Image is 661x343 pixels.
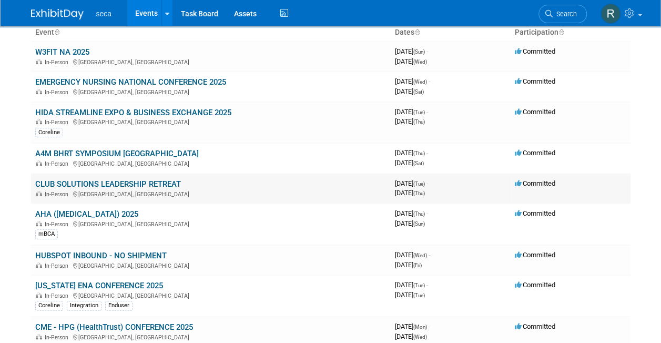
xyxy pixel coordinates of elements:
span: (Tue) [413,109,425,115]
span: (Tue) [413,283,425,288]
a: [US_STATE] ENA CONFERENCE 2025 [35,281,163,290]
a: CME - HPG (HealthTrust) CONFERENCE 2025 [35,322,193,332]
a: HUBSPOT INBOUND - NO SHIPMENT [35,251,167,260]
img: In-Person Event [36,59,42,64]
span: In-Person [45,292,72,299]
span: - [426,281,428,289]
img: In-Person Event [36,263,42,268]
div: [GEOGRAPHIC_DATA], [GEOGRAPHIC_DATA] [35,57,387,66]
div: Integration [67,301,101,310]
span: - [429,322,430,330]
div: Coreline [35,128,63,137]
span: (Thu) [413,190,425,196]
span: (Tue) [413,181,425,187]
img: In-Person Event [36,334,42,339]
span: In-Person [45,191,72,198]
div: [GEOGRAPHIC_DATA], [GEOGRAPHIC_DATA] [35,159,387,167]
span: [DATE] [395,179,428,187]
span: Committed [515,281,555,289]
span: seca [96,9,112,18]
span: [DATE] [395,291,425,299]
span: In-Person [45,59,72,66]
a: Sort by Participation Type [558,28,564,36]
span: (Fri) [413,263,422,268]
span: - [426,47,428,55]
span: Committed [515,322,555,330]
span: (Wed) [413,334,427,340]
span: [DATE] [395,108,428,116]
img: In-Person Event [36,119,42,124]
span: - [429,251,430,259]
span: (Sat) [413,89,424,95]
span: - [426,149,428,157]
span: [DATE] [395,117,425,125]
span: (Wed) [413,59,427,65]
span: [DATE] [395,77,430,85]
a: Search [538,5,587,23]
span: (Tue) [413,292,425,298]
span: (Sat) [413,160,424,166]
a: EMERGENCY NURSING NATIONAL CONFERENCE 2025 [35,77,226,87]
span: In-Person [45,160,72,167]
img: In-Person Event [36,89,42,94]
span: - [429,77,430,85]
div: Coreline [35,301,63,310]
span: (Thu) [413,119,425,125]
span: (Mon) [413,324,427,330]
div: [GEOGRAPHIC_DATA], [GEOGRAPHIC_DATA] [35,219,387,228]
th: Participation [511,24,631,42]
th: Event [31,24,391,42]
span: [DATE] [395,87,424,95]
a: Sort by Start Date [414,28,420,36]
span: [DATE] [395,322,430,330]
span: - [426,108,428,116]
span: (Thu) [413,211,425,217]
a: Sort by Event Name [54,28,59,36]
img: Rachel Jordan [601,4,621,24]
span: (Wed) [413,79,427,85]
span: Committed [515,149,555,157]
div: [GEOGRAPHIC_DATA], [GEOGRAPHIC_DATA] [35,117,387,126]
span: Committed [515,209,555,217]
span: Committed [515,179,555,187]
a: CLUB SOLUTIONS LEADERSHIP RETREAT [35,179,181,189]
span: Committed [515,251,555,259]
img: In-Person Event [36,191,42,196]
span: [DATE] [395,57,427,65]
span: [DATE] [395,251,430,259]
span: [DATE] [395,219,425,227]
span: In-Person [45,89,72,96]
span: Search [553,10,577,18]
a: HIDA STREAMLINE EXPO & BUSINESS EXCHANGE 2025 [35,108,231,117]
span: [DATE] [395,209,428,217]
span: [DATE] [395,281,428,289]
span: (Sun) [413,49,425,55]
div: Enduser [105,301,133,310]
span: [DATE] [395,189,425,197]
span: [DATE] [395,47,428,55]
span: (Wed) [413,253,427,258]
span: In-Person [45,119,72,126]
th: Dates [391,24,511,42]
div: [GEOGRAPHIC_DATA], [GEOGRAPHIC_DATA] [35,261,387,269]
a: W3FIT NA 2025 [35,47,89,57]
span: In-Person [45,221,72,228]
span: Committed [515,77,555,85]
a: A4M BHRT SYMPOSIUM [GEOGRAPHIC_DATA] [35,149,199,158]
span: [DATE] [395,149,428,157]
span: In-Person [45,263,72,269]
img: ExhibitDay [31,9,84,19]
span: Committed [515,47,555,55]
div: [GEOGRAPHIC_DATA], [GEOGRAPHIC_DATA] [35,332,387,341]
span: [DATE] [395,261,422,269]
span: [DATE] [395,159,424,167]
span: [DATE] [395,332,427,340]
span: - [426,179,428,187]
div: mBCA [35,229,58,239]
span: Committed [515,108,555,116]
a: AHA ([MEDICAL_DATA]) 2025 [35,209,138,219]
div: [GEOGRAPHIC_DATA], [GEOGRAPHIC_DATA] [35,291,387,299]
span: - [426,209,428,217]
img: In-Person Event [36,160,42,166]
div: [GEOGRAPHIC_DATA], [GEOGRAPHIC_DATA] [35,87,387,96]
